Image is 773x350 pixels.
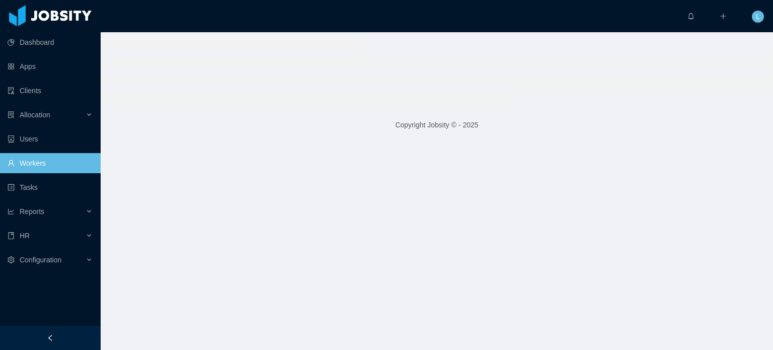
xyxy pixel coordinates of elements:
[8,129,93,149] a: icon: robotUsers
[720,13,727,20] i: icon: plus
[8,56,93,77] a: icon: appstoreApps
[8,208,15,215] i: icon: line-chart
[687,13,694,20] i: icon: bell
[8,232,15,239] i: icon: book
[20,111,50,119] span: Allocation
[756,11,760,23] span: L
[8,177,93,197] a: icon: profileTasks
[8,32,93,52] a: icon: pie-chartDashboard
[101,108,773,143] footer: Copyright Jobsity © - 2025
[20,232,30,240] span: HR
[694,8,705,18] sup: 0
[8,111,15,118] i: icon: solution
[20,207,44,216] span: Reports
[8,153,93,173] a: icon: userWorkers
[8,256,15,263] i: icon: setting
[8,81,93,101] a: icon: auditClients
[20,256,61,264] span: Configuration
